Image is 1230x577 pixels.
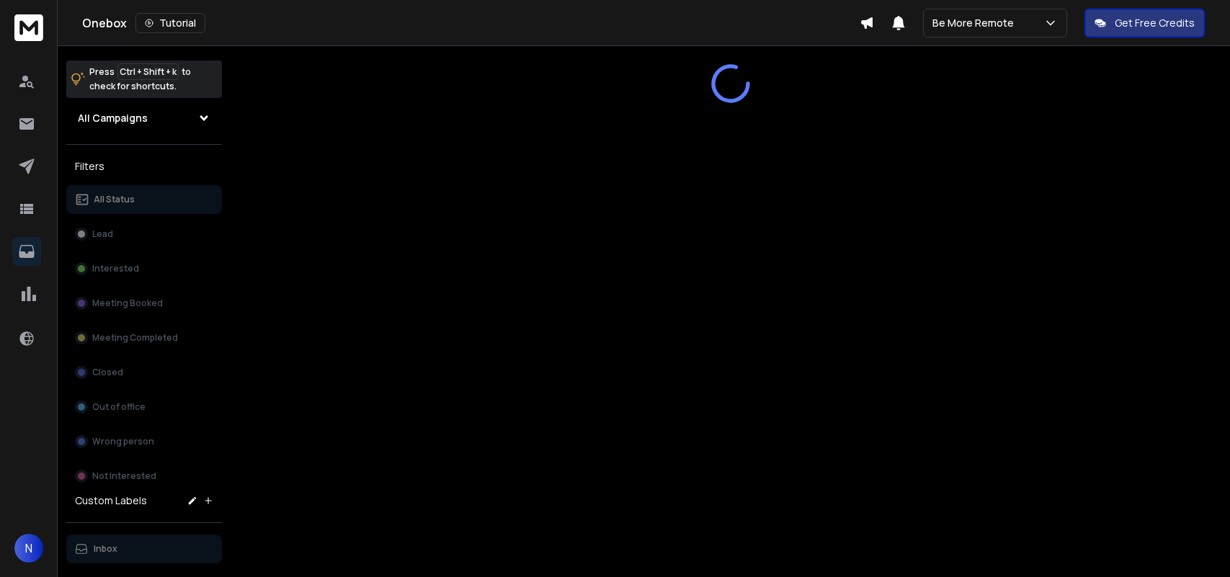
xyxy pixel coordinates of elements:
button: All Campaigns [66,104,222,133]
span: Ctrl + Shift + k [117,63,179,80]
p: Get Free Credits [1115,16,1195,30]
p: Be More Remote [932,16,1020,30]
button: Get Free Credits [1084,9,1205,37]
button: N [14,534,43,563]
h1: All Campaigns [78,111,148,125]
h3: Filters [66,156,222,176]
h3: Custom Labels [75,493,147,508]
div: Onebox [82,13,860,33]
button: Tutorial [135,13,205,33]
p: Press to check for shortcuts. [89,65,191,94]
